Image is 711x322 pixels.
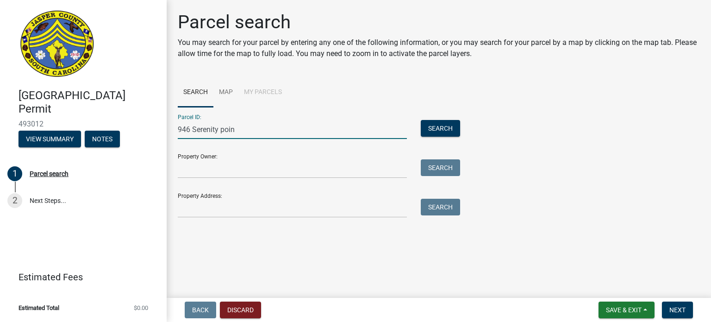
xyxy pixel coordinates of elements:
h1: Parcel search [178,11,700,33]
div: Parcel search [30,170,69,177]
button: View Summary [19,131,81,147]
h4: [GEOGRAPHIC_DATA] Permit [19,89,159,116]
span: Save & Exit [606,306,642,314]
button: Back [185,302,216,318]
span: 493012 [19,120,148,128]
button: Discard [220,302,261,318]
button: Next [662,302,693,318]
wm-modal-confirm: Summary [19,136,81,143]
a: Estimated Fees [7,268,152,286]
p: You may search for your parcel by entering any one of the following information, or you may searc... [178,37,700,59]
span: Back [192,306,209,314]
span: Next [669,306,686,314]
button: Search [421,120,460,137]
img: Jasper County, South Carolina [19,10,96,79]
span: $0.00 [134,305,148,311]
a: Map [213,78,238,107]
wm-modal-confirm: Notes [85,136,120,143]
div: 2 [7,193,22,208]
button: Search [421,199,460,215]
button: Notes [85,131,120,147]
a: Search [178,78,213,107]
button: Save & Exit [599,302,655,318]
span: Estimated Total [19,305,59,311]
button: Search [421,159,460,176]
div: 1 [7,166,22,181]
